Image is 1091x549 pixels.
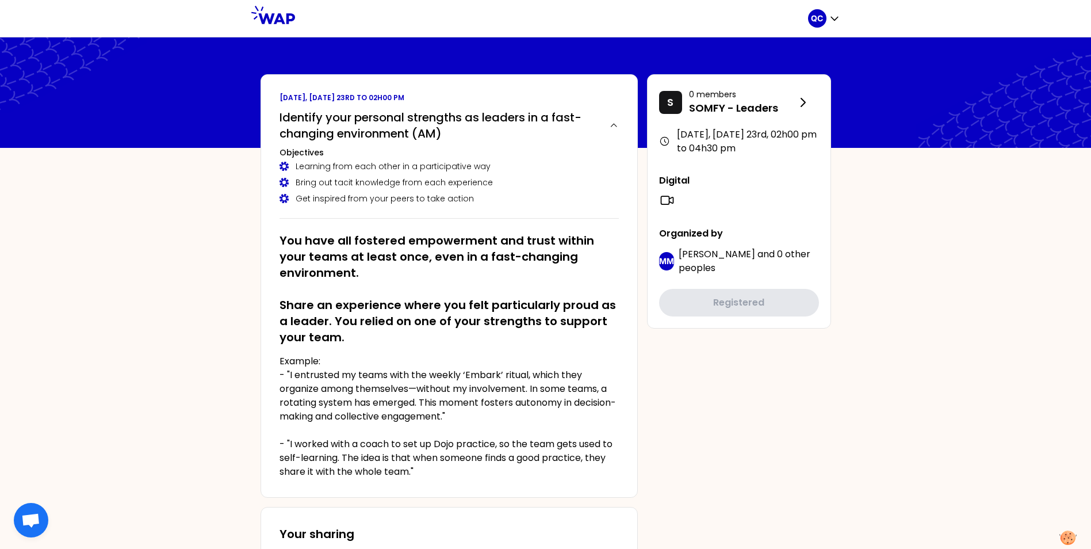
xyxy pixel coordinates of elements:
p: MM [659,256,674,267]
div: Open chat [14,503,48,537]
p: 0 members [689,89,796,100]
span: 0 other peoples [679,247,810,274]
div: Learning from each other in a participative way [280,161,619,172]
p: SOMFY - Leaders [689,100,796,116]
p: QC [811,13,823,24]
h2: Identify your personal strengths as leaders in a fast-changing environment (AM) [280,109,600,142]
button: Registered [659,289,819,317]
h3: Your sharing [280,526,619,542]
p: Example: - "I entrusted my teams with the weekly ‘Embark’ ritual, which they organize among thems... [280,354,619,479]
h3: Objectives [280,147,619,158]
p: Organized by [659,227,819,241]
p: Digital [659,174,819,188]
p: and [679,247,819,275]
div: Get inspired from your peers to take action [280,193,619,204]
button: QC [808,9,840,28]
button: Identify your personal strengths as leaders in a fast-changing environment (AM) [280,109,619,142]
p: [DATE], [DATE] 23rd to 02h00 pm [280,93,619,102]
h2: You have all fostered empowerment and trust within your teams at least once, even in a fast-chang... [280,232,619,345]
span: [PERSON_NAME] [679,247,755,261]
p: S [667,94,673,110]
div: [DATE], [DATE] 23rd , 02h00 pm to 04h30 pm [659,128,819,155]
div: Bring out tacit knowledge from each experience [280,177,619,188]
